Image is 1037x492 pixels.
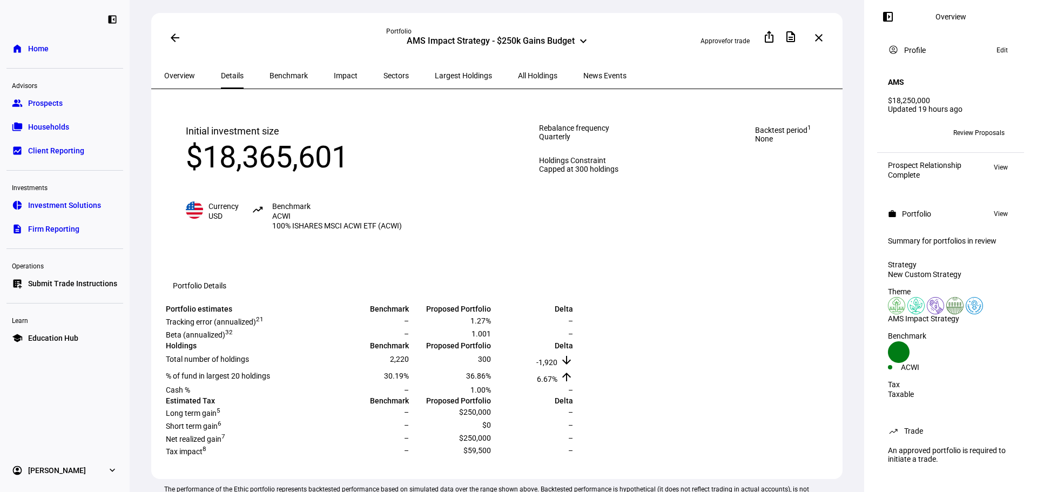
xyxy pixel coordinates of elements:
[166,318,264,326] span: Tracking error (annualized)
[270,72,308,79] span: Benchmark
[12,43,23,54] eth-mat-symbol: home
[946,297,964,314] img: sustainableAgriculture.colored.svg
[208,202,239,211] span: Currency
[272,221,402,231] span: 100% ISHARES MSCI ACWI ETF (ACWI)
[935,12,966,21] div: Overview
[583,72,627,79] span: News Events
[888,207,1013,220] eth-panel-overview-card-header: Portfolio
[260,315,264,323] sup: 1
[493,396,574,406] td: Delta
[994,161,1008,174] span: View
[272,202,311,211] span: Benchmark
[383,72,409,79] span: Sectors
[888,390,1013,399] div: Taxable
[166,447,206,456] span: Tax impact
[927,297,944,314] img: poverty.colored.svg
[560,354,573,367] mat-icon: arrow_downward
[165,304,327,314] td: Portfolio estimates
[107,14,118,25] eth-mat-symbol: left_panel_close
[470,316,491,325] span: 1.27%
[881,10,894,23] mat-icon: left_panel_open
[888,44,1013,57] eth-panel-overview-card-header: Profile
[560,370,573,383] mat-icon: arrow_upward
[888,105,1013,113] div: Updated 19 hours ago
[328,341,409,351] td: Benchmark
[404,421,409,429] span: –
[28,98,63,109] span: Prospects
[755,124,811,134] span: Backtest period
[725,37,750,45] span: for trade
[166,409,220,417] span: Long term gain
[888,314,1013,323] div: AMS Impact Strategy
[888,380,1013,389] div: Tax
[784,30,797,43] mat-icon: description
[472,329,491,338] span: 1.001
[996,44,1008,57] span: Edit
[478,355,491,363] span: 300
[12,224,23,234] eth-mat-symbol: description
[410,396,491,406] td: Proposed Portfolio
[28,200,101,211] span: Investment Solutions
[881,442,1020,468] div: An approved portfolio is required to initiate a trade.
[568,446,573,455] span: –
[107,465,118,476] eth-mat-symbol: expand_more
[536,358,557,367] span: -1,920
[328,304,409,314] td: Benchmark
[186,124,402,139] div: Initial investment size
[966,297,983,314] img: womensRights.colored.svg
[384,372,409,380] span: 30.19%
[888,297,905,314] img: deforestation.colored.svg
[186,139,402,176] div: $18,365,601
[888,260,1013,269] div: Strategy
[203,446,206,453] sup: 8
[902,210,931,218] div: Portfolio
[888,96,1013,105] div: $18,250,000
[386,27,608,36] div: Portfolio
[28,333,78,343] span: Education Hub
[404,329,409,338] span: –
[892,129,901,137] span: BC
[166,435,225,443] span: Net realized gain
[459,408,491,416] span: $250,000
[6,179,123,194] div: Investments
[404,408,409,416] span: –
[166,386,190,394] span: Cash %
[334,72,358,79] span: Impact
[410,341,491,351] td: Proposed Portfolio
[888,171,961,179] div: Complete
[404,386,409,394] span: –
[807,124,811,131] sup: 1
[252,204,265,217] mat-icon: trending_up
[539,124,618,132] span: Rebalance frequency
[577,35,590,48] mat-icon: keyboard_arrow_down
[568,421,573,429] span: –
[166,331,233,339] span: Beta (annualized)
[6,194,123,216] a: pie_chartInvestment Solutions
[28,278,117,289] span: Submit Trade Instructions
[888,424,1013,437] eth-panel-overview-card-header: Trade
[12,278,23,289] eth-mat-symbol: list_alt_add
[692,32,758,50] button: Approvefor trade
[888,332,1013,340] div: Benchmark
[256,315,260,323] sup: 2
[169,31,181,44] mat-icon: arrow_back
[763,30,776,43] mat-icon: ios_share
[12,465,23,476] eth-mat-symbol: account_circle
[229,328,233,336] sup: 2
[6,38,123,59] a: homeHome
[518,72,557,79] span: All Holdings
[888,44,899,55] mat-icon: account_circle
[208,212,223,220] span: USD
[991,44,1013,57] button: Edit
[328,396,409,406] td: Benchmark
[218,420,221,427] sup: 6
[568,316,573,325] span: –
[165,396,327,406] td: Estimated Tax
[6,258,123,273] div: Operations
[493,304,574,314] td: Delta
[988,161,1013,174] button: View
[407,36,575,49] div: AMS Impact Strategy - $250k Gains Budget
[888,161,961,170] div: Prospect Relationship
[568,386,573,394] span: –
[568,408,573,416] span: –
